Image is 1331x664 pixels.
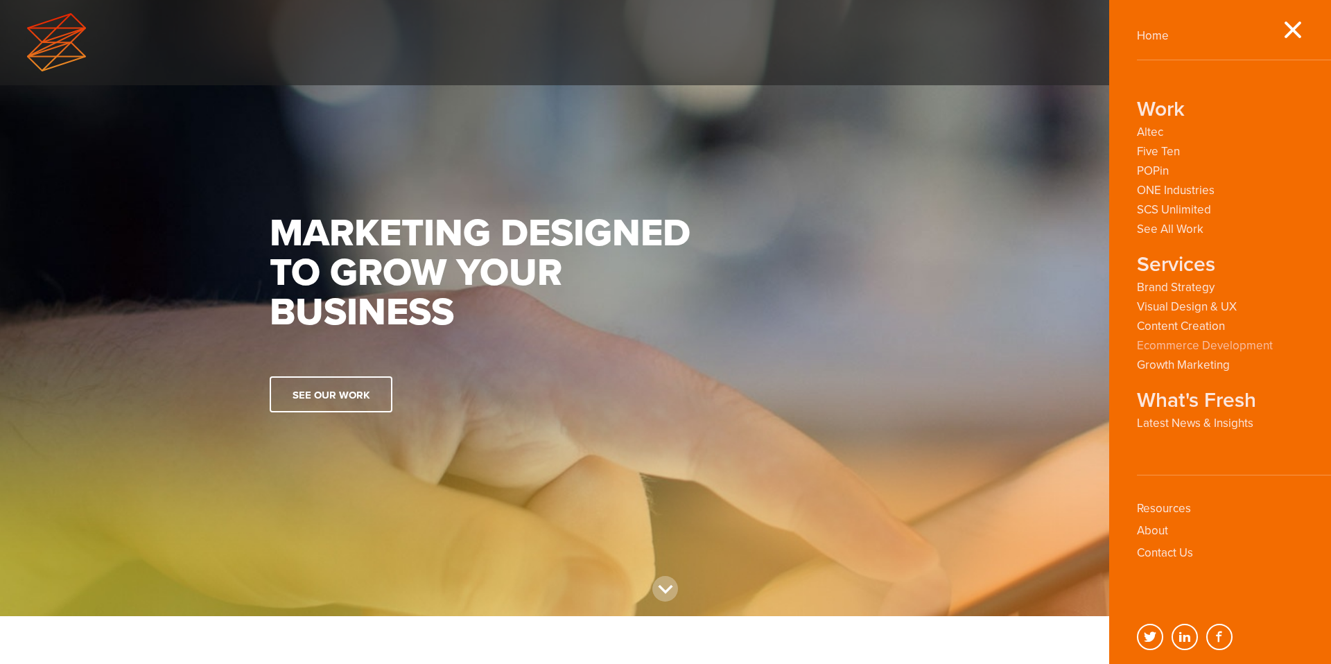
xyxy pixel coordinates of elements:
a: Ecommerce Development [1137,339,1273,352]
a: Content Creation [1137,320,1225,333]
iframe: Drift Widget Chat Window [1045,451,1323,603]
iframe: profile [6,20,216,127]
strong: Work [1137,100,1185,119]
iframe: Drift Widget Chat Controller [1262,595,1314,647]
a: Five Ten [1137,145,1180,158]
h1: Marketing designed to grow your business [270,214,749,333]
a: Home [1137,28,1169,43]
a: Brand Strategy [1137,281,1215,294]
a: SCS Unlimited [1137,203,1211,216]
strong: What's Fresh [1137,391,1256,410]
a: POPin [1137,164,1169,177]
a: Growth Marketing [1137,358,1230,372]
div: Navigation Menu [1137,29,1282,568]
a: Altec [1137,125,1163,139]
a: Latest News & Insights [1137,417,1253,430]
a: See our work [270,376,392,412]
a: Visual Design & UX [1137,300,1237,313]
strong: Services [1137,255,1215,274]
a: ONE Industries [1137,184,1215,197]
a: See All Work [1137,222,1203,236]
